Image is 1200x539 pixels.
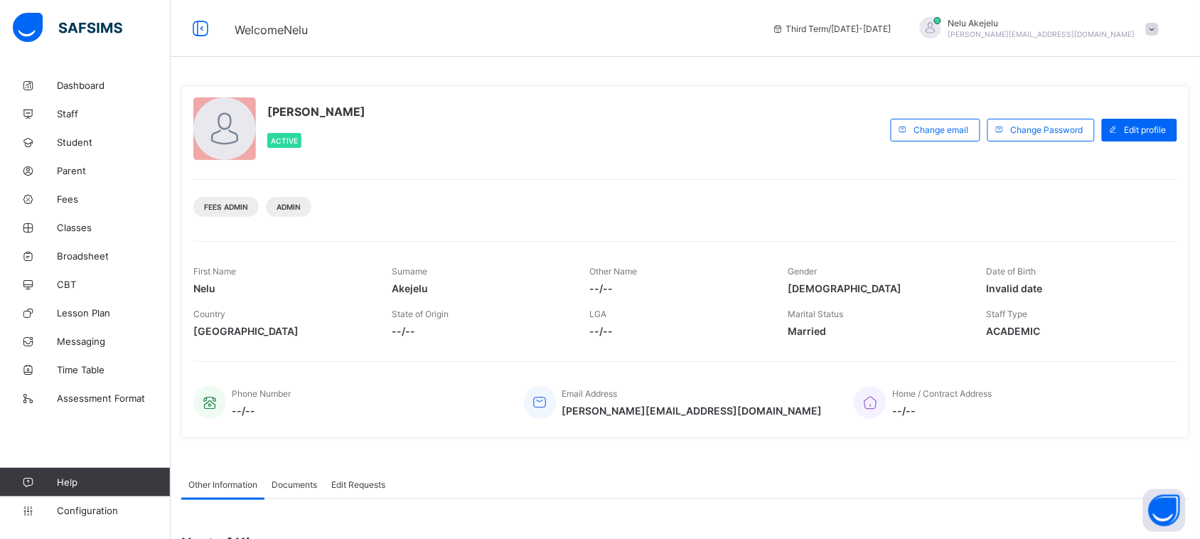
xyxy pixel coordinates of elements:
[590,309,607,319] span: LGA
[590,266,638,277] span: Other Name
[788,266,817,277] span: Gender
[267,105,365,119] span: [PERSON_NAME]
[562,405,823,417] span: [PERSON_NAME][EMAIL_ADDRESS][DOMAIN_NAME]
[788,309,843,319] span: Marital Status
[986,266,1036,277] span: Date of Birth
[562,388,618,399] span: Email Address
[392,309,449,319] span: State of Origin
[193,309,225,319] span: Country
[948,18,1135,28] span: Nelu Akejelu
[57,505,170,516] span: Configuration
[914,124,969,135] span: Change email
[788,325,965,337] span: Married
[892,388,992,399] span: Home / Contract Address
[986,325,1163,337] span: ACADEMIC
[57,137,171,148] span: Student
[232,405,291,417] span: --/--
[57,336,171,347] span: Messaging
[232,388,291,399] span: Phone Number
[188,479,257,490] span: Other Information
[1011,124,1083,135] span: Change Password
[235,23,308,37] span: Welcome Nelu
[788,282,965,294] span: [DEMOGRAPHIC_DATA]
[57,193,171,205] span: Fees
[57,476,170,488] span: Help
[57,307,171,319] span: Lesson Plan
[57,80,171,91] span: Dashboard
[772,23,891,34] span: session/term information
[906,17,1166,41] div: NeluAkejelu
[1125,124,1167,135] span: Edit profile
[590,282,767,294] span: --/--
[948,30,1135,38] span: [PERSON_NAME][EMAIL_ADDRESS][DOMAIN_NAME]
[57,108,171,119] span: Staff
[272,479,317,490] span: Documents
[392,266,427,277] span: Surname
[57,364,171,375] span: Time Table
[193,325,370,337] span: [GEOGRAPHIC_DATA]
[271,137,298,145] span: Active
[204,203,248,211] span: Fees Admin
[1143,489,1186,532] button: Open asap
[57,222,171,233] span: Classes
[193,282,370,294] span: Nelu
[193,266,236,277] span: First Name
[392,282,569,294] span: Akejelu
[331,479,385,490] span: Edit Requests
[986,309,1027,319] span: Staff Type
[986,282,1163,294] span: Invalid date
[13,13,122,43] img: safsims
[57,279,171,290] span: CBT
[590,325,767,337] span: --/--
[392,325,569,337] span: --/--
[57,393,171,404] span: Assessment Format
[277,203,301,211] span: Admin
[892,405,992,417] span: --/--
[57,165,171,176] span: Parent
[57,250,171,262] span: Broadsheet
